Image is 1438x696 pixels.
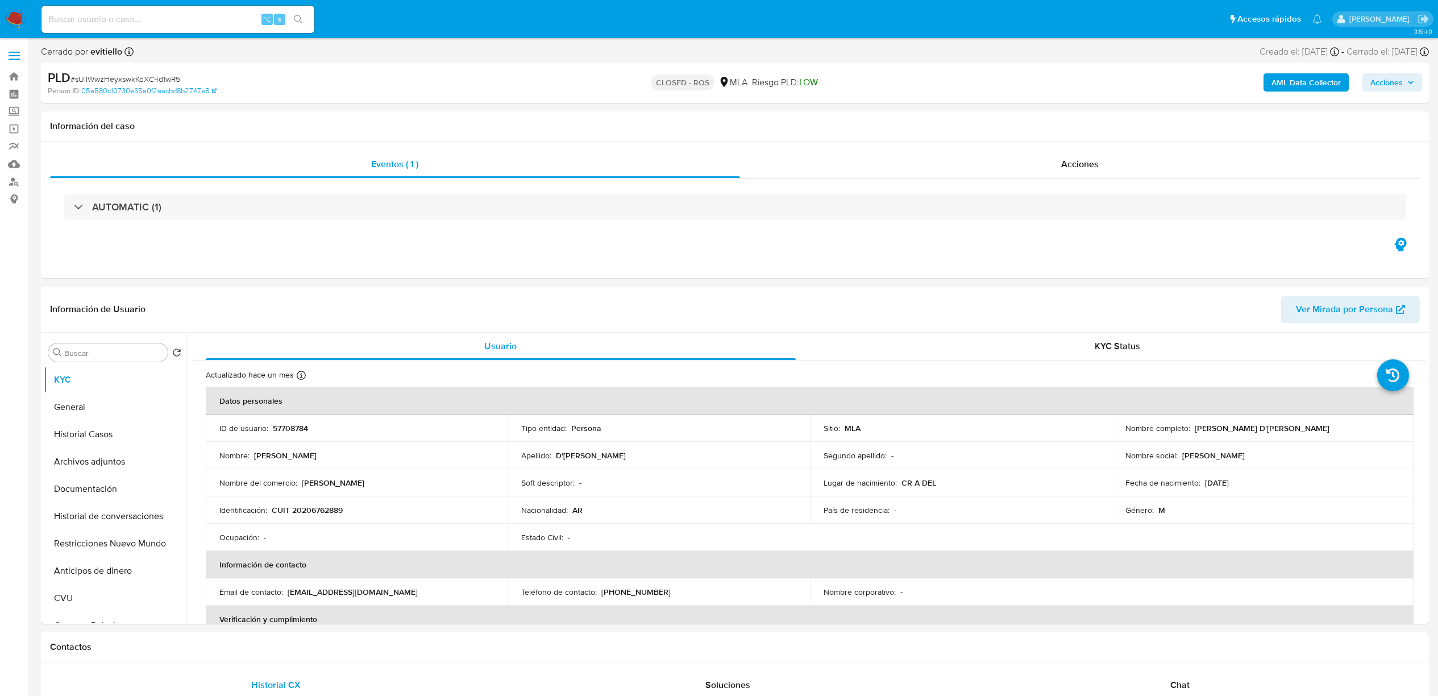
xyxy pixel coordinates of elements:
[1170,678,1190,691] span: Chat
[219,423,268,433] p: ID de usuario :
[824,587,896,597] p: Nombre corporativo :
[1264,73,1349,92] button: AML Data Collector
[48,68,70,86] b: PLD
[1158,505,1165,515] p: M
[601,587,671,597] p: [PHONE_NUMBER]
[70,73,180,85] span: # sUilWwzHeyxswkKdXC4d1wR5
[1281,296,1420,323] button: Ver Mirada por Persona
[1418,13,1429,25] a: Salir
[64,348,163,358] input: Buscar
[278,14,281,24] span: s
[1195,423,1329,433] p: [PERSON_NAME] D'[PERSON_NAME]
[1362,73,1422,92] button: Acciones
[219,478,297,488] p: Nombre del comercio :
[64,194,1406,220] div: AUTOMATIC (1)
[571,423,601,433] p: Persona
[901,478,936,488] p: CR A DEL
[1312,14,1322,24] a: Notificaciones
[568,532,570,542] p: -
[44,475,186,503] button: Documentación
[1125,505,1154,515] p: Género :
[50,304,146,315] h1: Información de Usuario
[521,587,597,597] p: Teléfono de contacto :
[1205,478,1229,488] p: [DATE]
[219,587,283,597] p: Email de contacto :
[651,74,714,90] p: CLOSED - ROS
[302,478,364,488] p: [PERSON_NAME]
[263,14,271,24] span: ⌥
[1341,45,1344,58] span: -
[50,121,1420,132] h1: Información del caso
[273,423,308,433] p: 57708784
[44,503,186,530] button: Historial de conversaciones
[1349,14,1414,24] p: jessica.fukman@mercadolibre.com
[41,12,314,27] input: Buscar usuario o caso...
[1271,73,1341,92] b: AML Data Collector
[521,450,551,461] p: Apellido :
[219,450,250,461] p: Nombre :
[48,86,79,96] b: Person ID
[206,387,1414,415] th: Datos personales
[81,86,217,96] a: 05a580c10730e35a0f2aacbd8b2747a8
[718,76,747,89] div: MLA
[894,505,896,515] p: -
[1125,478,1200,488] p: Fecha de nacimiento :
[172,348,181,361] button: Volver al orden por defecto
[264,532,266,542] p: -
[50,641,1420,653] h1: Contactos
[900,587,903,597] p: -
[521,423,567,433] p: Tipo entidad :
[799,76,818,89] span: LOW
[219,532,259,542] p: Ocupación :
[824,450,887,461] p: Segundo apellido :
[579,478,581,488] p: -
[44,530,186,557] button: Restricciones Nuevo Mundo
[272,505,343,515] p: CUIT 20206762889
[521,532,563,542] p: Estado Civil :
[1182,450,1245,461] p: [PERSON_NAME]
[521,505,568,515] p: Nacionalidad :
[371,158,418,171] span: Eventos ( 1 )
[1260,45,1339,58] div: Creado el: [DATE]
[286,11,310,27] button: search-icon
[572,505,583,515] p: AR
[44,585,186,612] button: CVU
[53,348,62,357] button: Buscar
[251,678,301,691] span: Historial CX
[44,448,186,475] button: Archivos adjuntos
[206,551,1414,578] th: Información de contacto
[556,450,626,461] p: D'[PERSON_NAME]
[288,587,418,597] p: [EMAIL_ADDRESS][DOMAIN_NAME]
[752,76,818,89] span: Riesgo PLD:
[521,478,575,488] p: Soft descriptor :
[1296,296,1393,323] span: Ver Mirada por Persona
[206,606,1414,633] th: Verificación y cumplimiento
[1061,158,1099,171] span: Acciones
[206,370,294,380] p: Actualizado hace un mes
[1125,423,1190,433] p: Nombre completo :
[92,201,161,213] h3: AUTOMATIC (1)
[1125,450,1178,461] p: Nombre social :
[44,612,186,639] button: Cruces y Relaciones
[254,450,317,461] p: [PERSON_NAME]
[845,423,861,433] p: MLA
[219,505,267,515] p: Identificación :
[88,45,122,58] b: evitiello
[1346,45,1429,58] div: Cerrado el: [DATE]
[484,339,517,353] span: Usuario
[705,678,750,691] span: Soluciones
[44,557,186,585] button: Anticipos de dinero
[891,450,893,461] p: -
[41,45,122,58] span: Cerrado por
[44,366,186,393] button: KYC
[1095,339,1140,353] span: KYC Status
[44,421,186,448] button: Historial Casos
[1370,73,1403,92] span: Acciones
[824,505,890,515] p: País de residencia :
[1237,13,1301,25] span: Accesos rápidos
[824,423,840,433] p: Sitio :
[44,393,186,421] button: General
[824,478,897,488] p: Lugar de nacimiento :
